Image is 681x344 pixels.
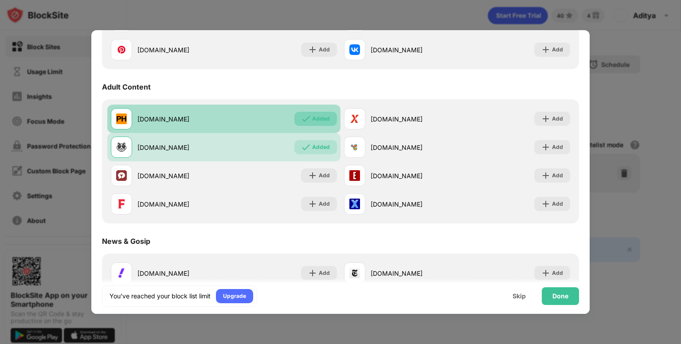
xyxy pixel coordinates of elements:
div: You’ve reached your block list limit [110,292,211,301]
div: Added [312,143,330,152]
div: Add [319,171,330,180]
img: favicons [116,170,127,181]
img: favicons [349,170,360,181]
div: [DOMAIN_NAME] [137,143,224,152]
div: News & Gosip [102,237,150,246]
div: Add [552,114,563,123]
div: Add [319,45,330,54]
div: [DOMAIN_NAME] [371,114,457,124]
div: Skip [513,293,526,300]
div: [DOMAIN_NAME] [137,171,224,180]
div: Add [552,269,563,278]
img: favicons [116,142,127,152]
div: [DOMAIN_NAME] [371,45,457,55]
div: [DOMAIN_NAME] [371,171,457,180]
div: [DOMAIN_NAME] [371,143,457,152]
img: favicons [116,44,127,55]
img: favicons [349,44,360,55]
img: favicons [349,199,360,209]
img: favicons [116,113,127,124]
img: favicons [349,113,360,124]
div: Add [319,199,330,208]
div: Add [319,269,330,278]
div: Upgrade [223,292,246,301]
div: Add [552,171,563,180]
div: [DOMAIN_NAME] [371,269,457,278]
img: favicons [116,268,127,278]
div: [DOMAIN_NAME] [137,199,224,209]
div: Add [552,45,563,54]
div: Done [552,293,568,300]
div: [DOMAIN_NAME] [137,269,224,278]
img: favicons [349,268,360,278]
img: favicons [116,199,127,209]
div: [DOMAIN_NAME] [371,199,457,209]
div: Add [552,199,563,208]
div: Added [312,114,330,123]
div: [DOMAIN_NAME] [137,45,224,55]
div: Adult Content [102,82,151,91]
div: [DOMAIN_NAME] [137,114,224,124]
div: Add [552,143,563,152]
img: favicons [349,142,360,152]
